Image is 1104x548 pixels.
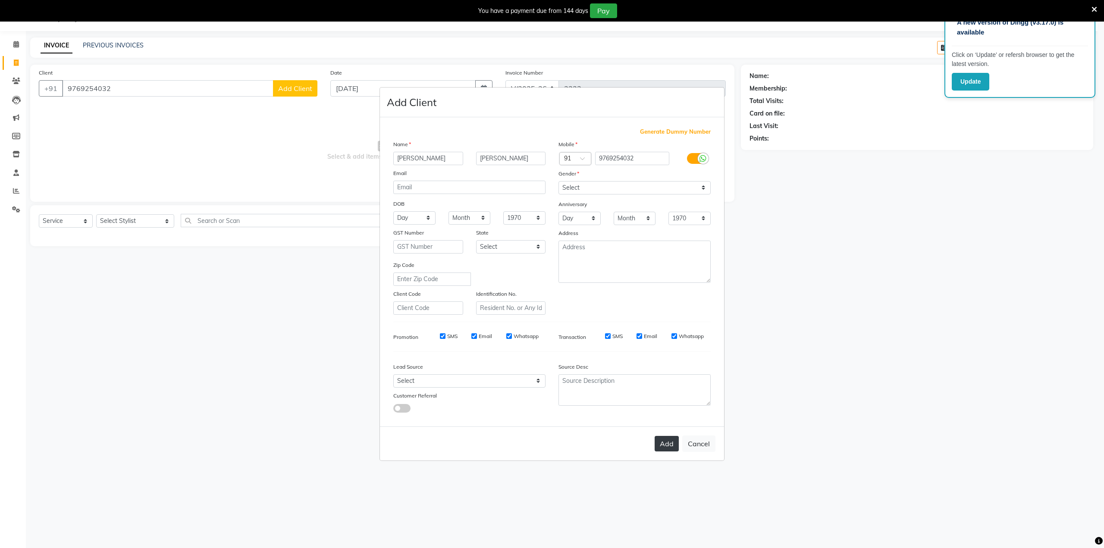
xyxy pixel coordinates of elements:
[595,152,670,165] input: Mobile
[393,229,424,237] label: GST Number
[590,3,617,18] button: Pay
[558,229,578,237] label: Address
[393,290,421,298] label: Client Code
[558,363,588,371] label: Source Desc
[393,181,546,194] input: Email
[640,128,711,136] span: Generate Dummy Number
[644,332,657,340] label: Email
[957,18,1083,37] p: A new version of Dingg (v3.17.0) is available
[612,332,623,340] label: SMS
[478,6,588,16] div: You have a payment due from 144 days
[476,152,546,165] input: Last Name
[476,229,489,237] label: State
[558,141,577,148] label: Mobile
[393,200,405,208] label: DOB
[558,333,586,341] label: Transaction
[447,332,458,340] label: SMS
[479,332,492,340] label: Email
[393,141,411,148] label: Name
[514,332,539,340] label: Whatsapp
[393,301,463,315] input: Client Code
[952,50,1088,69] p: Click on ‘Update’ or refersh browser to get the latest version.
[393,152,463,165] input: First Name
[476,290,517,298] label: Identification No.
[393,363,423,371] label: Lead Source
[393,169,407,177] label: Email
[393,240,463,254] input: GST Number
[682,435,715,452] button: Cancel
[952,73,989,91] button: Update
[393,333,418,341] label: Promotion
[387,94,436,110] h4: Add Client
[393,272,471,286] input: Enter Zip Code
[393,392,437,400] label: Customer Referral
[655,436,679,451] button: Add
[558,200,587,208] label: Anniversary
[679,332,704,340] label: Whatsapp
[393,261,414,269] label: Zip Code
[476,301,546,315] input: Resident No. or Any Id
[558,170,579,178] label: Gender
